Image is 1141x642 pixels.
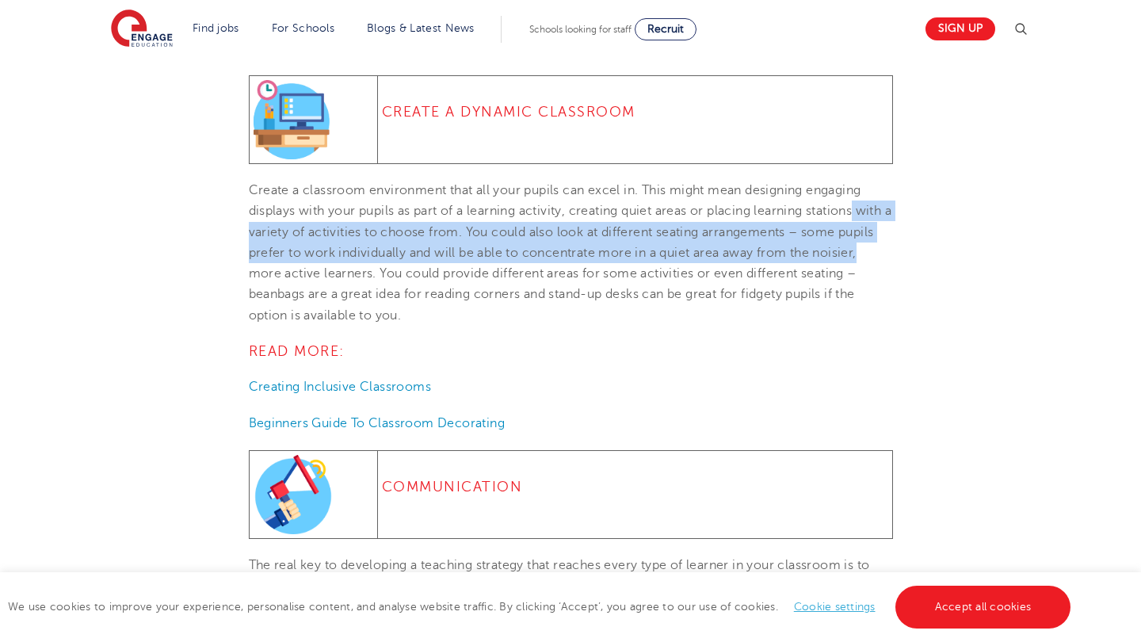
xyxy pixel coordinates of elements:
[925,17,995,40] a: Sign up
[895,586,1071,629] a: Accept all cookies
[794,601,876,613] a: Cookie settings
[529,24,632,35] span: Schools looking for staff
[111,10,173,49] img: Engage Education
[249,416,506,430] a: Beginners Guide To Classroom Decorating
[249,380,432,394] a: Creating Inclusive Classrooms
[8,601,1074,613] span: We use cookies to improve your experience, personalise content, and analyse website traffic. By c...
[635,18,696,40] a: Recruit
[272,22,334,34] a: For Schools
[249,183,892,323] span: Create a classroom environment that all your pupils can excel in. This might mean designing engag...
[367,22,475,34] a: Blogs & Latest News
[382,102,888,121] h4: Create A Dynamic Classroom
[249,343,345,359] span: READ MORE:
[647,23,684,35] span: Recruit
[382,477,888,496] h4: Communication
[193,22,239,34] a: Find jobs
